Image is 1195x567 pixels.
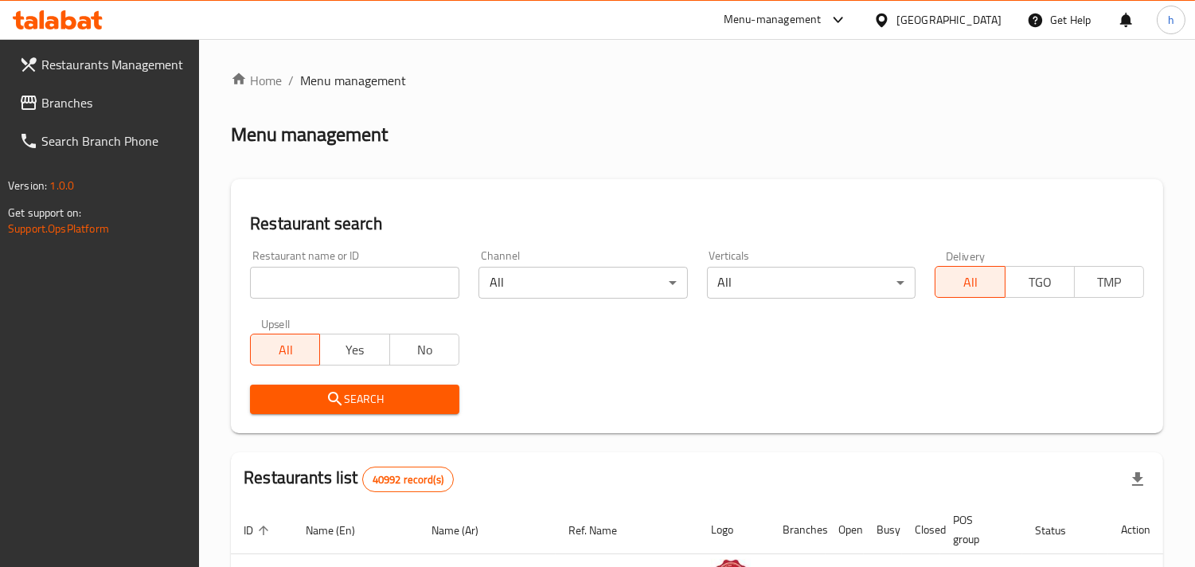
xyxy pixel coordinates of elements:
[257,338,314,362] span: All
[6,45,200,84] a: Restaurants Management
[707,267,916,299] div: All
[1035,521,1087,540] span: Status
[478,267,688,299] div: All
[864,506,902,554] th: Busy
[6,84,200,122] a: Branches
[953,510,1003,549] span: POS group
[770,506,826,554] th: Branches
[1119,460,1157,499] div: Export file
[1081,271,1138,294] span: TMP
[263,389,447,409] span: Search
[568,521,638,540] span: Ref. Name
[698,506,770,554] th: Logo
[8,175,47,196] span: Version:
[250,385,459,414] button: Search
[1074,266,1144,298] button: TMP
[1168,11,1174,29] span: h
[8,202,81,223] span: Get support on:
[1005,266,1075,298] button: TGO
[896,11,1002,29] div: [GEOGRAPHIC_DATA]
[1108,506,1163,554] th: Action
[935,266,1005,298] button: All
[363,472,453,487] span: 40992 record(s)
[6,122,200,160] a: Search Branch Phone
[432,521,500,540] span: Name (Ar)
[231,71,282,90] a: Home
[8,218,109,239] a: Support.OpsPlatform
[902,506,940,554] th: Closed
[826,506,864,554] th: Open
[300,71,406,90] span: Menu management
[261,318,291,329] label: Upsell
[724,10,822,29] div: Menu-management
[244,466,454,492] h2: Restaurants list
[946,250,986,261] label: Delivery
[319,334,389,366] button: Yes
[389,334,459,366] button: No
[362,467,454,492] div: Total records count
[250,267,459,299] input: Search for restaurant name or ID..
[326,338,383,362] span: Yes
[41,131,187,151] span: Search Branch Phone
[244,521,274,540] span: ID
[942,271,998,294] span: All
[306,521,376,540] span: Name (En)
[250,212,1144,236] h2: Restaurant search
[41,55,187,74] span: Restaurants Management
[231,122,388,147] h2: Menu management
[250,334,320,366] button: All
[41,93,187,112] span: Branches
[49,175,74,196] span: 1.0.0
[288,71,294,90] li: /
[1012,271,1068,294] span: TGO
[396,338,453,362] span: No
[231,71,1163,90] nav: breadcrumb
